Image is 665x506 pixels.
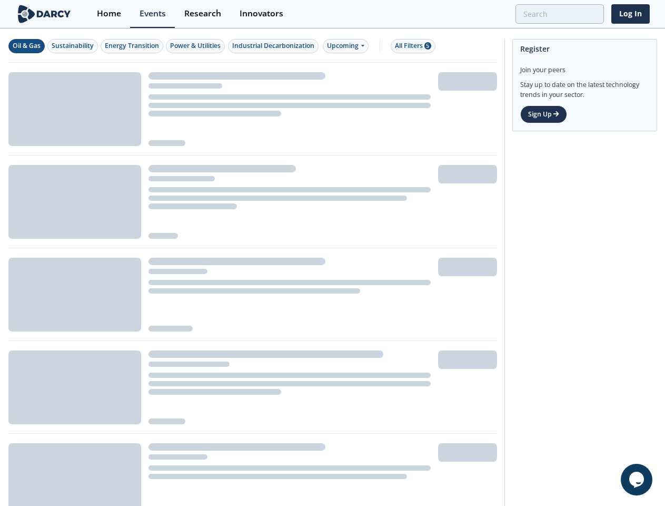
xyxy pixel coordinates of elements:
div: All Filters [395,41,431,51]
div: Join your peers [520,58,649,75]
div: Innovators [240,9,283,18]
img: logo-wide.svg [16,5,73,23]
div: Home [97,9,121,18]
input: Advanced Search [515,4,604,24]
iframe: chat widget [621,464,654,495]
div: Sustainability [52,41,94,51]
button: Industrial Decarbonization [228,39,319,53]
span: 5 [424,42,431,50]
div: Power & Utilities [170,41,221,51]
a: Log In [611,4,650,24]
div: Upcoming [323,39,369,53]
div: Oil & Gas [13,41,41,51]
a: Sign Up [520,105,567,123]
div: Industrial Decarbonization [232,41,314,51]
button: All Filters 5 [391,39,435,53]
button: Energy Transition [101,39,163,53]
div: Events [140,9,166,18]
button: Sustainability [47,39,98,53]
div: Energy Transition [105,41,159,51]
button: Oil & Gas [8,39,45,53]
button: Power & Utilities [166,39,225,53]
div: Research [184,9,221,18]
div: Stay up to date on the latest technology trends in your sector. [520,75,649,100]
div: Register [520,40,649,58]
